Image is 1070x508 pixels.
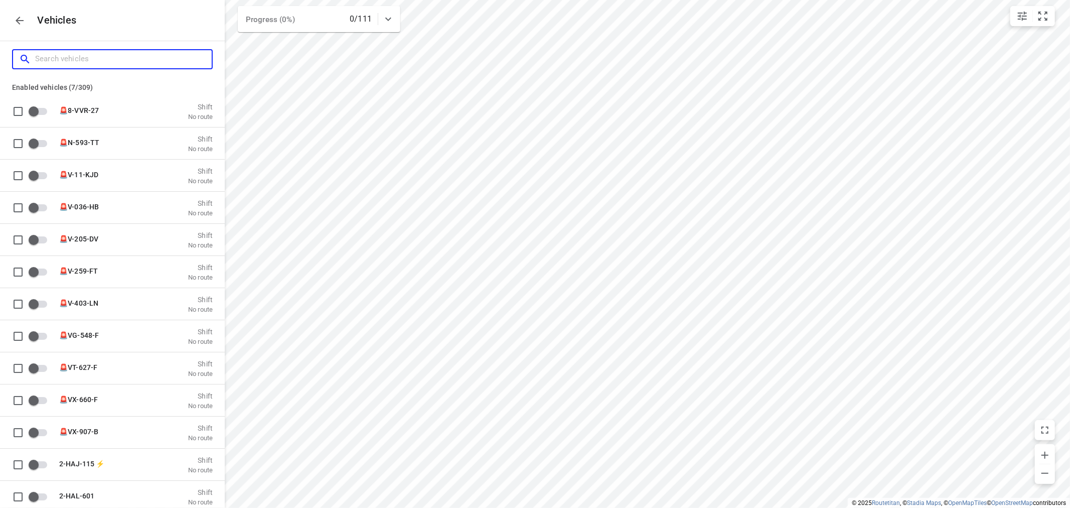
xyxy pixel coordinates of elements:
[59,459,104,467] span: 2-HAJ-115 ⚡
[188,466,213,474] p: No route
[188,135,213,143] p: Shift
[948,499,987,506] a: OpenMapTiles
[991,499,1033,506] a: OpenStreetMap
[188,456,213,464] p: Shift
[188,392,213,400] p: Shift
[59,267,98,275] span: 🚨V-259-FT
[188,295,213,303] p: Shift
[28,391,53,410] span: Enable
[28,198,53,217] span: Enable
[1033,6,1053,26] button: Fit zoom
[59,234,98,242] span: 🚨V-205-DV
[188,359,213,367] p: Shift
[28,294,53,313] span: Enable
[188,241,213,249] p: No route
[188,305,213,313] p: No route
[350,13,372,25] p: 0/111
[188,327,213,335] p: Shift
[28,101,53,120] span: Enable
[872,499,900,506] a: Routetitan
[246,15,295,24] span: Progress (0%)
[28,423,53,442] span: Enable
[188,337,213,345] p: No route
[59,170,98,178] span: 🚨V-11-KJD
[59,491,94,499] span: 2-HAL-601
[188,231,213,239] p: Shift
[28,166,53,185] span: Enable
[188,177,213,185] p: No route
[28,230,53,249] span: Enable
[188,488,213,496] p: Shift
[28,134,53,153] span: Enable
[188,199,213,207] p: Shift
[188,145,213,153] p: No route
[188,434,213,442] p: No route
[28,487,53,506] span: Enable
[28,358,53,377] span: Enable
[28,455,53,474] span: Enable
[188,167,213,175] p: Shift
[188,273,213,281] p: No route
[1012,6,1032,26] button: Map settings
[1010,6,1055,26] div: small contained button group
[188,498,213,506] p: No route
[59,363,97,371] span: 🚨VT-627-F
[59,106,99,114] span: 🚨8-VVR-27
[28,262,53,281] span: Enable
[30,15,77,26] p: Vehicles
[59,331,99,339] span: 🚨VG-548-F
[852,499,1066,506] li: © 2025 , © , © © contributors
[188,112,213,120] p: No route
[35,51,212,67] input: Search vehicles
[188,102,213,110] p: Shift
[188,424,213,432] p: Shift
[188,209,213,217] p: No route
[59,395,98,403] span: 🚨VX-660-F
[59,138,99,146] span: 🚨N-593-TT
[28,326,53,345] span: Enable
[188,369,213,377] p: No route
[59,202,99,210] span: 🚨V-036-HB
[188,263,213,271] p: Shift
[907,499,941,506] a: Stadia Maps
[59,299,98,307] span: 🚨V-403-LN
[59,427,98,435] span: 🚨VX-907-B
[188,402,213,410] p: No route
[238,6,400,32] div: Progress (0%)0/111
